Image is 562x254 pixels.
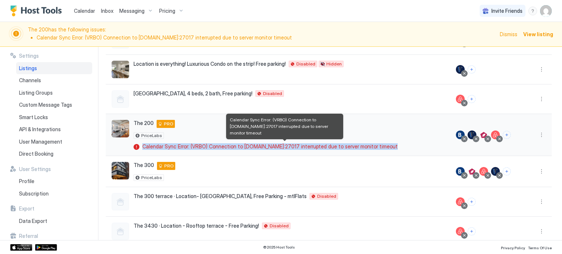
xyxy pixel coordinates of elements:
span: Custom Message Tags [19,102,72,108]
div: menu [537,197,546,206]
span: Privacy Policy [501,246,525,250]
div: menu [537,65,546,74]
div: User profile [540,5,552,17]
a: Smart Locks [16,111,92,124]
span: The 3430 · Location - Rooftop terrace - Free Parking! [134,223,259,229]
span: The 300 [134,162,154,168]
span: Profile [19,178,34,185]
a: Channels [16,74,92,87]
div: menu [537,167,546,176]
span: PRO [164,163,174,169]
span: The 200 has the following issues: [28,26,495,42]
div: listing image [112,162,129,179]
button: More options [537,197,546,206]
button: Connect channels [468,65,476,73]
span: Inbox [101,8,113,14]
span: PRO [164,121,173,127]
button: More options [537,95,546,103]
div: menu [537,95,546,103]
button: Connect channels [503,167,511,175]
span: Listings [19,65,37,72]
span: API & Integrations [19,126,61,133]
a: Profile [16,175,92,187]
button: Connect channels [468,198,476,206]
span: [GEOGRAPHIC_DATA], 4 beds, 2 bath, Free parking! [134,90,252,97]
button: Connect channels [468,95,476,103]
button: Connect channels [468,227,476,235]
a: Calendar [74,7,95,15]
button: More options [537,130,546,139]
span: User Management [19,139,62,145]
span: Listing Groups [19,90,53,96]
a: Inbox [101,7,113,15]
span: Terms Of Use [528,246,552,250]
a: App Store [10,244,32,251]
div: menu [537,130,546,139]
button: More options [537,167,546,176]
button: Connect channels [503,131,511,139]
span: Referral [19,233,38,239]
span: Data Export [19,218,47,224]
a: Custom Message Tags [16,99,92,111]
div: View listing [523,30,553,38]
div: menu [528,7,537,15]
span: The 300 terrace · Location- [GEOGRAPHIC_DATA], Free Parking - mtlFlats [134,193,307,200]
a: Data Export [16,215,92,227]
span: Messaging [119,8,145,14]
a: Terms Of Use [528,243,552,251]
a: Google Play Store [35,244,57,251]
span: Subscription [19,190,49,197]
li: Calendar Sync Error: (VRBO) Connection to [DOMAIN_NAME]:27017 interrupted due to server monitor t... [37,34,495,41]
div: Calendar Sync Error: (VRBO) Connection to [DOMAIN_NAME]:27017 interrupted due to server monitor t... [226,114,343,139]
span: Export [19,205,34,212]
span: Settings [19,53,39,59]
span: Direct Booking [19,151,53,157]
button: More options [537,227,546,236]
span: User Settings [19,166,51,173]
a: API & Integrations [16,123,92,136]
div: menu [537,227,546,236]
span: © 2025 Host Tools [263,245,295,250]
span: Smart Locks [19,114,48,121]
span: Calendar Sync Error: (VRBO) Connection to [DOMAIN_NAME]:27017 interrupted due to server monitor t... [142,143,398,150]
span: Location is everything! Luxurious Condo on the strip! Free parking! [134,61,286,67]
a: Listing Groups [16,87,92,99]
span: Calendar [74,8,95,14]
div: listing image [112,61,129,78]
span: Pricing [159,8,175,14]
a: User Management [16,136,92,148]
span: The 200 [134,120,154,126]
a: Privacy Policy [501,243,525,251]
iframe: Intercom live chat [7,229,25,247]
span: Channels [19,77,41,84]
span: Invite Friends [491,8,522,14]
a: Host Tools Logo [10,5,65,16]
a: Subscription [16,187,92,200]
div: listing image [112,120,129,137]
a: Listings [16,62,92,75]
button: More options [537,65,546,74]
div: Dismiss [500,30,517,38]
a: Direct Booking [16,148,92,160]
